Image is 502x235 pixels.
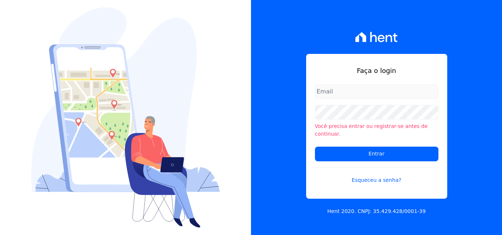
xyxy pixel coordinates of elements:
input: Entrar [315,147,438,161]
p: Hent 2020. CNPJ: 35.429.428/0001-39 [327,208,426,215]
h1: Faça o login [315,66,438,76]
input: Email [315,84,438,99]
li: Você precisa entrar ou registrar-se antes de continuar. [315,122,438,138]
a: Esqueceu a senha? [315,167,438,184]
img: Login [31,7,220,228]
